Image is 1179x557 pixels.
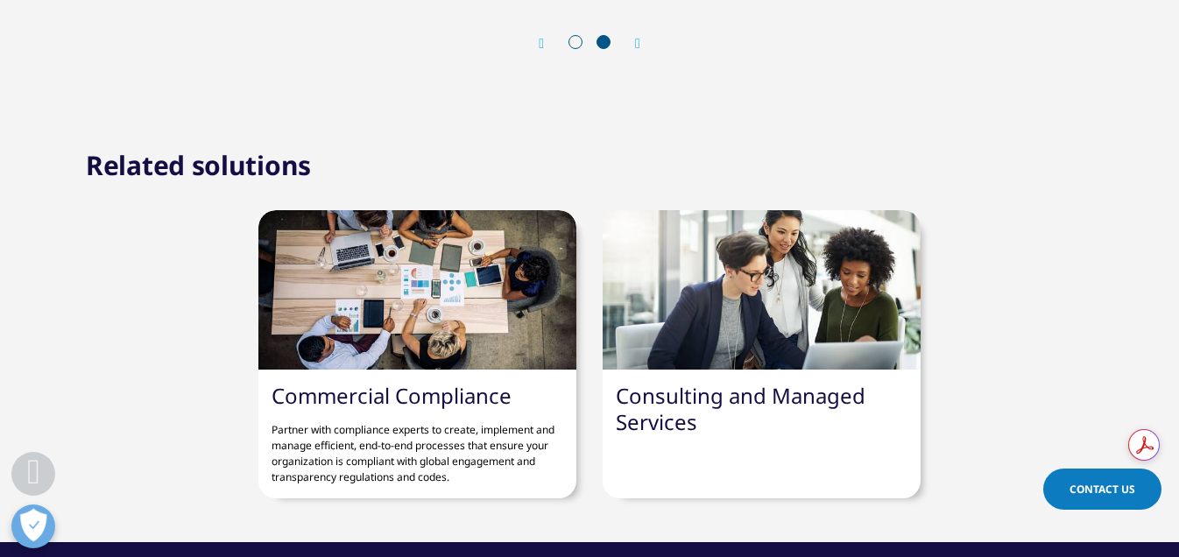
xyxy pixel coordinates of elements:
p: Partner with compliance experts to create, implement and manage efficient, end-to-end processes t... [272,409,563,485]
a: Consulting and Managed Services [616,381,865,436]
button: Open Preferences [11,504,55,548]
a: Commercial Compliance [272,381,512,410]
div: Next slide [618,35,640,52]
span: Contact Us [1070,482,1135,497]
h2: Related solutions [86,148,311,183]
a: Contact Us [1043,469,1161,510]
div: Previous slide [539,35,561,52]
